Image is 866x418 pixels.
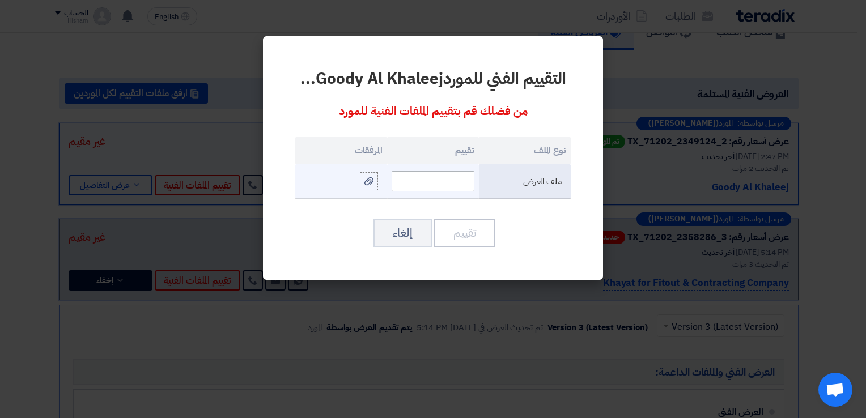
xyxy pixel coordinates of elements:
[479,164,571,199] td: ملف العرض
[339,103,528,120] span: من فضلك قم بتقييم الملفات الفنية للمورد
[295,68,571,90] h2: التقييم الفني للمورد ...
[295,137,387,164] th: المرفقات
[434,219,495,247] button: تقييم
[387,137,479,164] th: تقييم
[479,137,571,164] th: نوع الملف
[392,171,474,191] input: تقييم ..
[373,219,432,247] button: إلغاء
[818,373,852,407] div: Open chat
[316,67,443,91] b: Goody Al Khaleej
